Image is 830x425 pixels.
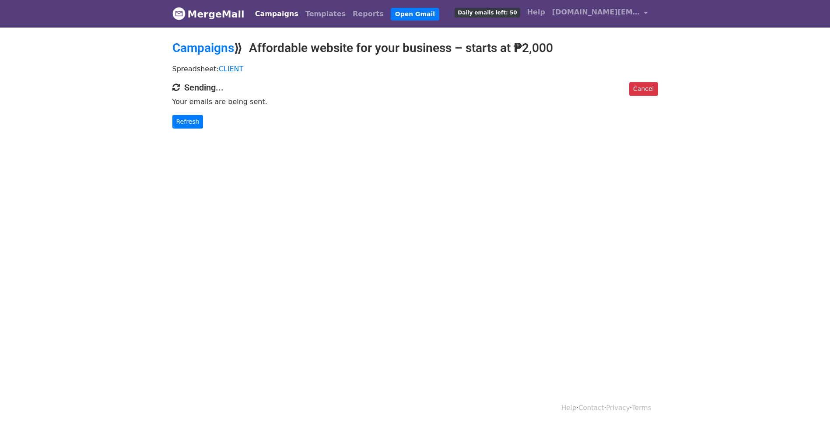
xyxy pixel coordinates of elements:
[172,64,658,73] p: Spreadsheet:
[552,7,640,17] span: [DOMAIN_NAME][EMAIL_ADDRESS][DOMAIN_NAME]
[172,7,186,20] img: MergeMail logo
[578,404,604,412] a: Contact
[172,97,658,106] p: Your emails are being sent.
[629,82,658,96] a: Cancel
[349,5,387,23] a: Reports
[632,404,651,412] a: Terms
[786,383,830,425] iframe: Chat Widget
[451,3,523,21] a: Daily emails left: 50
[561,404,576,412] a: Help
[524,3,549,21] a: Help
[391,8,439,21] a: Open Gmail
[549,3,651,24] a: [DOMAIN_NAME][EMAIL_ADDRESS][DOMAIN_NAME]
[172,41,234,55] a: Campaigns
[172,115,203,129] a: Refresh
[606,404,630,412] a: Privacy
[455,8,520,17] span: Daily emails left: 50
[219,65,244,73] a: CLIENT
[172,41,658,56] h2: ⟫ Affordable website for your business – starts at ₱2,000
[172,82,658,93] h4: Sending...
[172,5,245,23] a: MergeMail
[302,5,349,23] a: Templates
[252,5,302,23] a: Campaigns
